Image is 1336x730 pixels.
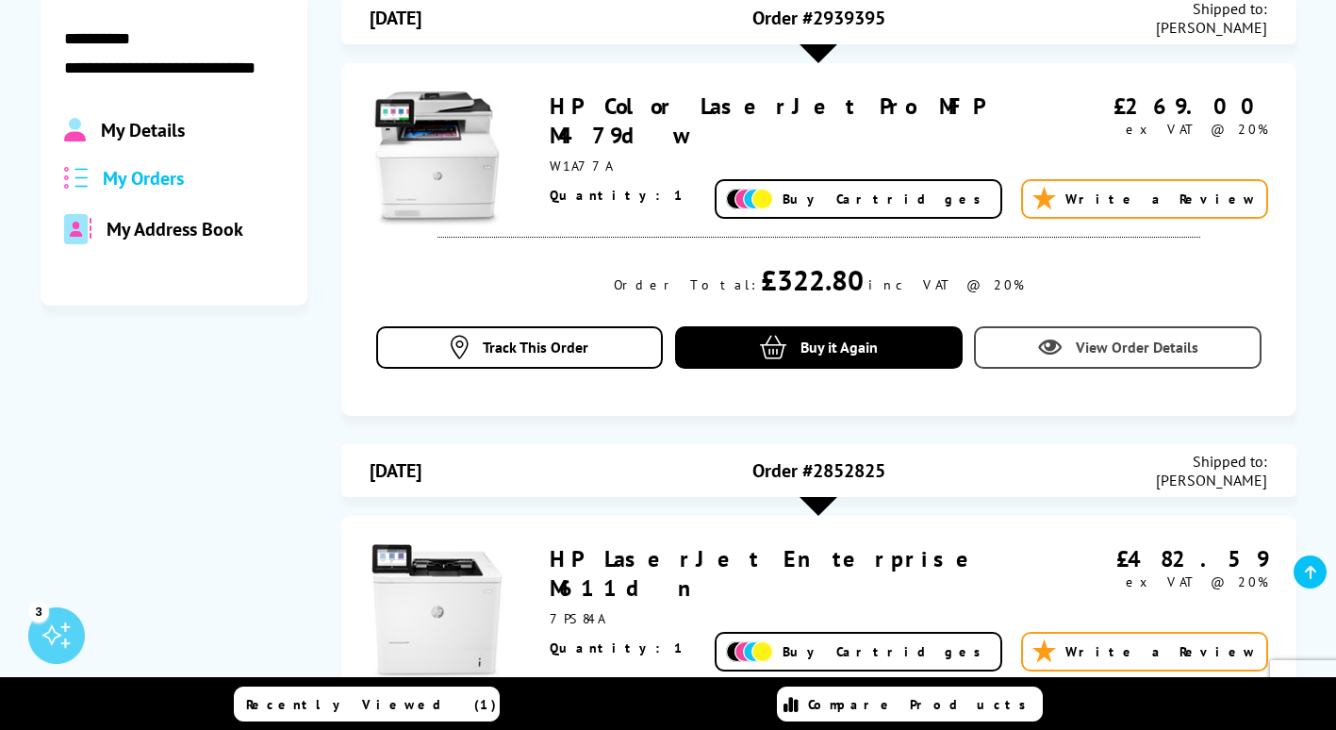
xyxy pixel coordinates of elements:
img: HP LaserJet Enterprise M611dn [370,544,504,679]
img: Add Cartridges [726,189,773,210]
img: all-order.svg [64,167,89,189]
a: View Order Details [974,326,1262,369]
a: Track This Order [376,326,664,369]
div: ex VAT @ 20% [1052,573,1268,590]
div: inc VAT @ 20% [868,276,1024,293]
div: 7PS84A [550,610,1052,627]
a: HP LaserJet Enterprise M611dn [550,544,988,603]
span: Buy Cartridges [783,643,991,660]
a: Buy it Again [675,326,963,369]
span: My Orders [103,166,184,191]
a: Buy Cartridges [715,632,1002,672]
a: HP Color LaserJet Pro MFP M479dw [550,91,982,150]
div: ex VAT @ 20% [1052,121,1268,138]
span: My Details [101,118,185,142]
div: £482.59 [1052,544,1268,573]
span: Order #2939395 [752,6,885,30]
a: Buy Cartridges [715,179,1002,219]
img: HP Color LaserJet Pro MFP M479dw [370,91,504,226]
span: Quantity: 1 [550,187,685,204]
img: Profile.svg [64,118,86,142]
div: 3 [28,601,49,622]
span: [PERSON_NAME] [1156,471,1267,489]
span: Buy it Again [800,338,878,357]
img: address-book-duotone-solid.svg [64,214,92,244]
span: View Order Details [1076,338,1198,357]
span: Buy Cartridges [783,191,991,207]
div: £269.00 [1052,91,1268,121]
a: Compare Products [777,687,1043,722]
span: Write a Review [1065,643,1257,660]
a: Write a Review [1021,632,1268,672]
span: My Address Book [107,217,243,241]
span: Shipped to: [1156,452,1267,471]
span: Write a Review [1065,191,1257,207]
span: [DATE] [370,6,421,30]
span: [DATE] [370,458,421,483]
img: Add Cartridges [726,641,773,663]
span: Track This Order [483,338,588,357]
a: Recently Viewed (1) [234,687,500,722]
span: Compare Products [808,696,1036,713]
div: W1A77A [550,158,1052,174]
span: Recently Viewed (1) [246,696,497,713]
span: Quantity: 1 [550,639,685,656]
span: Order #2852825 [752,458,885,483]
div: Order Total: [614,276,756,293]
span: [PERSON_NAME] [1156,18,1267,37]
div: £322.80 [761,261,864,298]
a: Write a Review [1021,179,1268,219]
